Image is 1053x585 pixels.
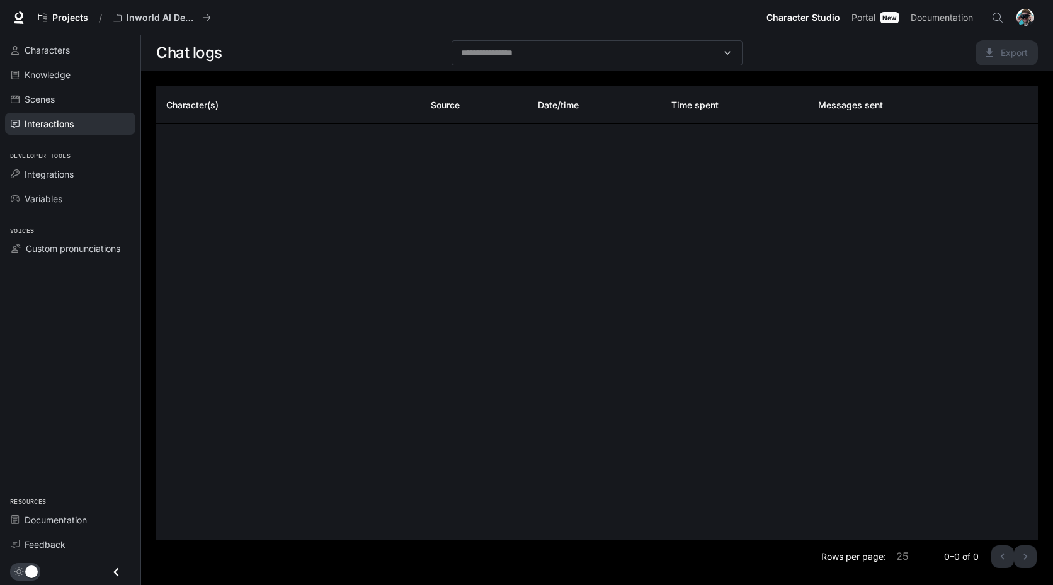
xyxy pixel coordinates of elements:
a: Go to projects [33,5,94,30]
span: Documentation [911,10,973,26]
a: Characters [5,39,135,61]
th: Date/time [528,86,661,124]
button: All workspaces [107,5,217,30]
span: Knowledge [25,68,71,81]
th: Time spent [661,86,809,124]
div: 25 [891,547,924,567]
button: Close drawer [102,559,130,585]
span: Integrations [25,168,74,181]
h1: Chat logs [156,40,222,65]
a: Feedback [5,533,135,555]
span: Documentation [25,513,87,526]
p: 0–0 of 0 [944,550,979,563]
button: User avatar [1013,5,1038,30]
a: Character Studio [761,5,845,30]
span: Dark mode toggle [25,564,38,578]
span: Portal [851,10,875,26]
th: Messages sent [808,86,994,124]
a: Documentation [5,509,135,531]
span: Interactions [25,117,74,130]
a: Documentation [906,5,982,30]
div: / [94,11,107,25]
span: Variables [25,192,62,205]
div: New [880,12,899,23]
button: Open Command Menu [985,5,1010,30]
a: Knowledge [5,64,135,86]
a: Interactions [5,113,135,135]
span: Projects [52,13,88,23]
th: Character(s) [156,86,421,124]
table: Chat logs [156,86,1038,124]
span: Scenes [25,93,55,106]
img: User avatar [1016,9,1034,26]
p: Rows per page: [821,550,886,563]
a: PortalNew [846,5,904,30]
span: Characters [25,43,70,57]
span: Character Studio [766,10,840,26]
a: Scenes [5,88,135,110]
span: Feedback [25,538,65,551]
th: Source [421,86,528,124]
p: Inworld AI Demos [127,13,197,23]
span: Coming soon [976,45,1038,58]
a: Variables [5,188,135,210]
a: Custom pronunciations [5,237,135,259]
span: Custom pronunciations [26,242,120,255]
button: Open [719,44,736,62]
a: Integrations [5,163,135,185]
